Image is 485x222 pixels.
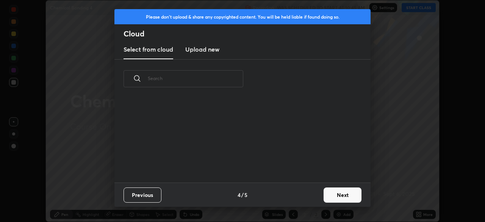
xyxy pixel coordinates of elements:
div: Please don't upload & share any copyrighted content. You will be held liable if found doing so. [114,9,371,24]
h4: 5 [244,191,247,199]
h3: Select from cloud [124,45,173,54]
button: Next [324,187,361,203]
h4: / [241,191,244,199]
input: Search [148,62,243,94]
h2: Cloud [124,29,371,39]
button: Previous [124,187,161,203]
h4: 4 [238,191,241,199]
h3: Upload new [185,45,219,54]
